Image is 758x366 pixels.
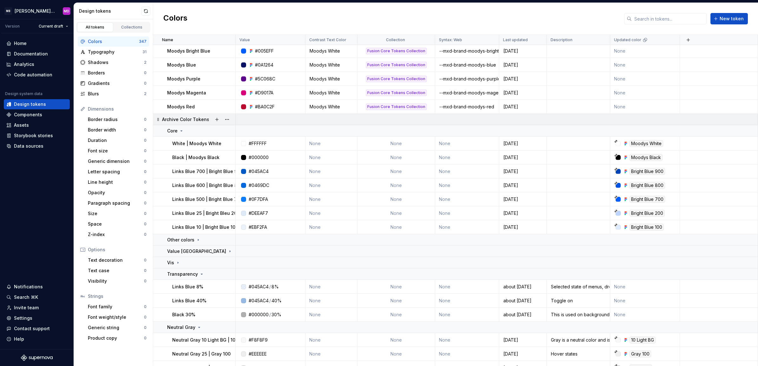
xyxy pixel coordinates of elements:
a: Size0 [85,209,149,219]
span: New token [720,16,744,22]
div: 0 [144,127,147,132]
td: None [357,151,435,164]
div: 2 [144,91,147,96]
td: None [435,308,499,322]
button: Contact support [4,324,70,334]
button: Notifications [4,282,70,292]
td: None [357,347,435,361]
td: None [610,100,680,114]
div: Moodys White [306,76,357,82]
div: Contact support [14,325,50,332]
td: None [435,164,499,178]
div: Documentation [14,51,48,57]
div: 0 [144,222,147,227]
div: [DATE] [500,351,546,357]
p: Archive Color Tokens [162,116,209,123]
div: Letter spacing [88,169,144,175]
a: Font weight/style0 [85,312,149,322]
td: None [305,206,357,220]
div: Opacity [88,189,144,196]
div: This is used on background of modals. [547,311,610,318]
button: Current draft [36,22,71,31]
div: Borders [88,70,144,76]
div: 0 [144,138,147,143]
div: [DATE] [500,154,546,161]
div: Bright Blue 800 [630,182,665,189]
td: None [305,151,357,164]
div: Home [14,40,27,47]
div: #0F7DFA [249,196,268,202]
div: Storybook stories [14,132,53,139]
a: Font family0 [85,302,149,312]
div: --mxd-brand-moodys-bright-blue [435,48,499,54]
div: Analytics [14,61,34,67]
div: Invite team [14,305,39,311]
div: Product copy [88,335,144,341]
p: Core [167,128,178,134]
a: Invite team [4,303,70,313]
td: None [435,206,499,220]
button: New token [710,13,748,24]
div: #000000 [249,154,269,161]
a: Visibility0 [85,276,149,286]
td: None [357,333,435,347]
div: Bright Blue 100 [630,224,664,231]
a: Settings [4,313,70,323]
div: #005EFF [255,48,274,54]
p: Updated color [614,37,641,42]
td: None [305,308,357,322]
div: #045AC4 [249,298,269,304]
a: Line height0 [85,177,149,187]
div: MB [4,7,12,15]
div: 0 [144,232,147,237]
div: 0 [144,81,147,86]
p: Moodys Magenta [167,90,206,96]
div: #FFFFFF [249,140,267,147]
td: None [305,164,357,178]
div: Design tokens [14,101,46,107]
a: Documentation [4,49,70,59]
div: 0 [144,304,147,309]
a: Generic string0 [85,323,149,333]
td: None [610,280,680,294]
a: Supernova Logo [21,355,53,361]
a: Gradients0 [78,78,149,88]
a: Duration0 [85,135,149,145]
div: 0 [144,258,147,263]
div: 0 [144,315,147,320]
div: [DATE] [500,337,546,343]
p: Black 30% [172,311,195,318]
p: Value [GEOGRAPHIC_DATA] [167,248,226,254]
div: [DATE] [500,90,546,96]
div: Gray 100 [630,350,651,357]
td: None [435,151,499,164]
div: #BA0C2F [255,104,275,110]
td: None [305,192,357,206]
td: None [357,178,435,192]
a: Typography31 [78,47,149,57]
p: Moodys Red [167,104,195,110]
td: None [357,308,435,322]
div: Settings [14,315,32,321]
div: #0A1264 [255,62,273,68]
td: None [357,192,435,206]
div: Size [88,210,144,217]
a: Z-index0 [85,229,149,240]
td: None [435,333,499,347]
div: 0 [144,180,147,185]
div: / [269,311,271,318]
div: Bright Blue 900 [630,168,665,175]
a: Analytics [4,59,70,69]
p: Syntax: Web [439,37,462,42]
div: / [269,284,271,290]
div: 0 [144,279,147,284]
a: Letter spacing0 [85,167,149,177]
div: 2 [144,60,147,65]
div: Design system data [5,91,42,96]
div: Version [5,24,20,29]
div: [DATE] [500,140,546,147]
div: Gradients [88,80,144,87]
div: Space [88,221,144,227]
p: Links Blue 500 | Bright Blue 700 [172,196,243,202]
div: Generic string [88,324,144,331]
